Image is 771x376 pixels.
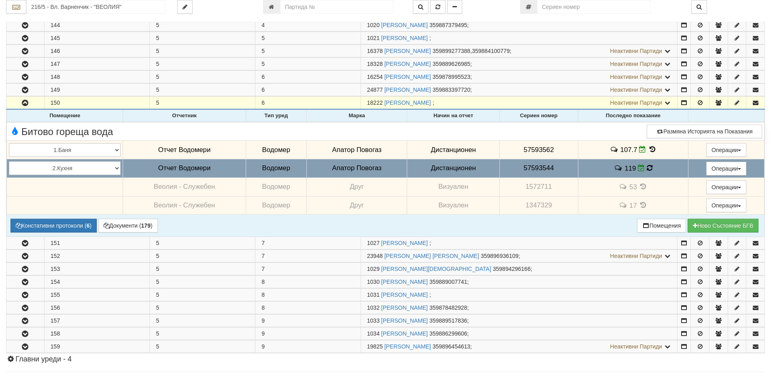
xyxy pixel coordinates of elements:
[361,263,677,275] td: ;
[619,183,629,190] span: История на забележките
[158,146,210,154] span: Отчет Водомери
[361,97,677,110] td: ;
[367,330,380,337] span: Партида №
[706,180,747,194] button: Операции
[637,219,686,232] button: Помещения
[706,199,747,212] button: Операции
[407,110,499,122] th: Начин на отчет
[261,343,265,350] span: 9
[688,219,758,232] button: Новo Състояние БГВ
[261,22,265,28] span: 4
[629,201,637,209] span: 17
[361,276,677,288] td: ;
[98,219,158,232] button: Документи (179)
[639,183,648,190] span: История на показанията
[619,201,629,209] span: История на забележките
[367,317,380,324] span: Партида №
[246,196,306,215] td: Водомер
[647,125,762,138] button: Размяна Историята на Показания
[361,302,677,314] td: ;
[524,164,554,172] span: 57593544
[648,146,657,153] span: История на показанията
[610,253,662,259] span: Неактивни Партиди
[361,315,677,327] td: ;
[261,279,265,285] span: 8
[306,159,407,177] td: Апатор Повогаз
[7,110,123,122] th: Помещение
[9,127,113,137] span: Битово гореща вода
[246,159,306,177] td: Водомер
[361,19,677,32] td: ;
[647,164,652,172] span: История на показанията
[433,74,470,80] span: 359878995523
[610,87,662,93] span: Неактивни Партиди
[361,71,677,83] td: ;
[150,71,255,83] td: 5
[481,253,518,259] span: 359896936109
[367,61,383,67] span: Партида №
[261,292,265,298] span: 8
[44,276,150,288] td: 154
[361,327,677,340] td: ;
[384,48,431,54] a: [PERSON_NAME]
[87,222,90,229] b: 6
[261,87,265,93] span: 6
[361,289,677,301] td: ;
[150,19,255,32] td: 5
[44,237,150,249] td: 151
[150,45,255,57] td: 5
[381,240,428,246] a: [PERSON_NAME]
[610,61,662,67] span: Неактивни Партиди
[367,253,383,259] span: Партида №
[306,141,407,159] td: Апатор Повогаз
[381,266,491,272] a: [PERSON_NAME][DEMOGRAPHIC_DATA]
[246,177,306,196] td: Водомер
[407,177,499,196] td: Визуален
[44,327,150,340] td: 158
[44,263,150,275] td: 153
[620,146,637,154] span: 107.7
[367,279,380,285] span: Партида №
[150,237,255,249] td: 5
[150,97,255,110] td: 5
[150,327,255,340] td: 5
[154,201,215,209] span: Веолия - Служебен
[361,237,677,249] td: ;
[384,74,431,80] a: [PERSON_NAME]
[610,343,662,350] span: Неактивни Партиди
[154,183,215,190] span: Веолия - Служебен
[158,164,210,172] span: Отчет Водомери
[381,317,428,324] a: [PERSON_NAME]
[367,266,380,272] span: Партида №
[407,196,499,215] td: Визуален
[381,330,428,337] a: [PERSON_NAME]
[44,32,150,44] td: 145
[44,97,150,110] td: 150
[407,141,499,159] td: Дистанционен
[150,58,255,70] td: 5
[367,48,383,54] span: Партида №
[11,219,97,232] button: Констативни протоколи (6)
[261,266,265,272] span: 7
[429,330,467,337] span: 359886299606
[44,315,150,327] td: 157
[361,32,677,44] td: ;
[433,87,470,93] span: 359883397720
[44,84,150,96] td: 149
[384,253,479,259] a: [PERSON_NAME] [PERSON_NAME]
[150,32,255,44] td: 5
[429,22,467,28] span: 359887379495
[384,99,431,106] a: [PERSON_NAME]
[706,162,747,175] button: Операции
[44,45,150,57] td: 146
[150,276,255,288] td: 5
[150,315,255,327] td: 5
[499,196,578,215] td: 1347329
[407,159,499,177] td: Дистанционен
[261,74,265,80] span: 6
[367,74,383,80] span: Партида №
[384,87,431,93] a: [PERSON_NAME]
[367,99,383,106] span: Партида №
[246,141,306,159] td: Водомер
[44,19,150,32] td: 144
